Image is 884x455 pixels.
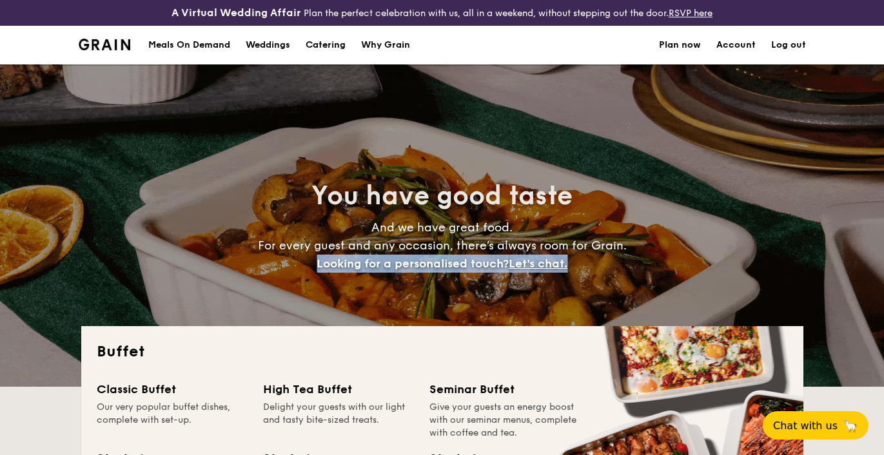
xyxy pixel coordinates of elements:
[263,401,414,440] div: Delight your guests with our light and tasty bite-sized treats.
[79,39,131,50] a: Logotype
[429,380,580,398] div: Seminar Buffet
[773,420,838,432] span: Chat with us
[306,26,346,64] h1: Catering
[148,26,230,64] div: Meals On Demand
[669,8,712,19] a: RSVP here
[659,26,701,64] a: Plan now
[843,418,858,433] span: 🦙
[263,380,414,398] div: High Tea Buffet
[172,5,301,21] h4: A Virtual Wedding Affair
[771,26,806,64] a: Log out
[361,26,410,64] div: Why Grain
[716,26,756,64] a: Account
[97,401,248,440] div: Our very popular buffet dishes, complete with set-up.
[97,342,788,362] h2: Buffet
[97,380,248,398] div: Classic Buffet
[509,257,567,271] span: Let's chat.
[238,26,298,64] a: Weddings
[311,180,573,211] span: You have good taste
[763,411,869,440] button: Chat with us🦙
[429,401,580,440] div: Give your guests an energy boost with our seminar menus, complete with coffee and tea.
[246,26,290,64] div: Weddings
[317,257,509,271] span: Looking for a personalised touch?
[353,26,418,64] a: Why Grain
[298,26,353,64] a: Catering
[79,39,131,50] img: Grain
[141,26,238,64] a: Meals On Demand
[258,220,627,271] span: And we have great food. For every guest and any occasion, there’s always room for Grain.
[148,5,737,21] div: Plan the perfect celebration with us, all in a weekend, without stepping out the door.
